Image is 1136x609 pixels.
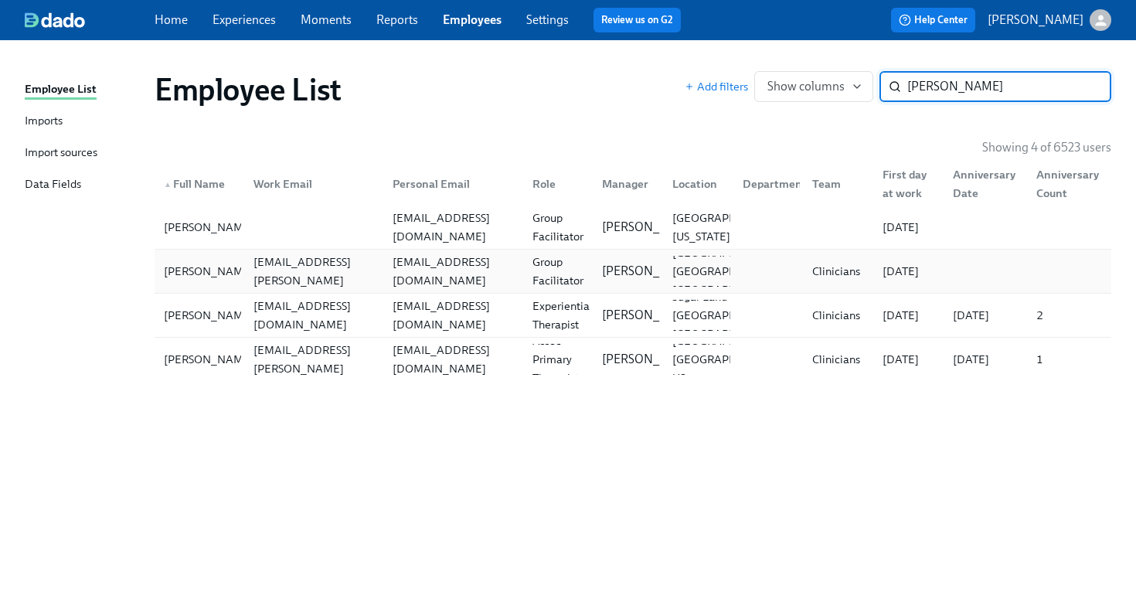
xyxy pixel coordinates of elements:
[1030,350,1108,369] div: 1
[158,218,260,236] div: [PERSON_NAME]
[25,144,97,163] div: Import sources
[685,79,748,94] button: Add filters
[155,250,1111,294] a: [PERSON_NAME][PERSON_NAME][EMAIL_ADDRESS][PERSON_NAME][DOMAIN_NAME][EMAIL_ADDRESS][DOMAIN_NAME]Gr...
[158,306,260,325] div: [PERSON_NAME]
[988,9,1111,31] button: [PERSON_NAME]
[602,307,698,324] p: [PERSON_NAME]
[876,350,940,369] div: [DATE]
[158,262,260,281] div: [PERSON_NAME]
[907,71,1111,102] input: Search by name
[1030,165,1108,202] div: Anniversary Count
[25,175,81,195] div: Data Fields
[526,253,590,290] div: Group Facilitator
[736,175,813,193] div: Department
[25,112,63,131] div: Imports
[876,165,940,202] div: First day at work
[526,297,599,334] div: Experiential Therapist
[158,175,241,193] div: Full Name
[158,168,241,199] div: ▲Full Name
[596,175,660,193] div: Manager
[526,209,590,246] div: Group Facilitator
[25,112,142,131] a: Imports
[800,168,870,199] div: Team
[767,79,860,94] span: Show columns
[386,341,520,378] div: [EMAIL_ADDRESS][DOMAIN_NAME]
[520,168,590,199] div: Role
[247,322,381,396] div: [PERSON_NAME][EMAIL_ADDRESS][PERSON_NAME][DOMAIN_NAME]
[730,168,801,199] div: Department
[526,175,590,193] div: Role
[301,12,352,27] a: Moments
[666,175,730,193] div: Location
[155,206,1111,249] div: [PERSON_NAME][EMAIL_ADDRESS][DOMAIN_NAME]Group Facilitator[PERSON_NAME][GEOGRAPHIC_DATA], [US_STA...
[891,8,975,32] button: Help Center
[155,12,188,27] a: Home
[25,12,155,28] a: dado
[443,12,502,27] a: Employees
[526,332,590,387] div: Assoc Primary Therapist
[213,12,276,27] a: Experiences
[247,234,381,308] div: [PERSON_NAME][EMAIL_ADDRESS][PERSON_NAME][DOMAIN_NAME]
[876,306,940,325] div: [DATE]
[666,243,792,299] div: [GEOGRAPHIC_DATA] [GEOGRAPHIC_DATA] [GEOGRAPHIC_DATA]
[666,332,792,387] div: [GEOGRAPHIC_DATA] [GEOGRAPHIC_DATA] US
[25,144,142,163] a: Import sources
[947,165,1025,202] div: Anniversary Date
[806,262,870,281] div: Clinicians
[155,71,342,108] h1: Employee List
[666,287,792,343] div: Sugar Land [GEOGRAPHIC_DATA] [GEOGRAPHIC_DATA]
[1030,306,1108,325] div: 2
[25,80,97,100] div: Employee List
[806,350,870,369] div: Clinicians
[158,350,260,369] div: [PERSON_NAME]
[947,350,1025,369] div: [DATE]
[25,175,142,195] a: Data Fields
[386,209,520,246] div: [EMAIL_ADDRESS][DOMAIN_NAME]
[164,181,172,189] span: ▲
[155,338,1111,381] a: [PERSON_NAME][PERSON_NAME][EMAIL_ADDRESS][PERSON_NAME][DOMAIN_NAME][EMAIL_ADDRESS][DOMAIN_NAME]As...
[25,12,85,28] img: dado
[982,139,1111,156] p: Showing 4 of 6523 users
[386,175,520,193] div: Personal Email
[870,168,940,199] div: First day at work
[666,209,795,246] div: [GEOGRAPHIC_DATA], [US_STATE]
[601,12,673,28] a: Review us on G2
[754,71,873,102] button: Show columns
[940,168,1025,199] div: Anniversary Date
[155,206,1111,250] a: [PERSON_NAME][EMAIL_ADDRESS][DOMAIN_NAME]Group Facilitator[PERSON_NAME][GEOGRAPHIC_DATA], [US_STA...
[155,294,1111,338] a: [PERSON_NAME][EMAIL_ADDRESS][DOMAIN_NAME][EMAIL_ADDRESS][DOMAIN_NAME]Experiential Therapist[PERSO...
[155,294,1111,337] div: [PERSON_NAME][EMAIL_ADDRESS][DOMAIN_NAME][EMAIL_ADDRESS][DOMAIN_NAME]Experiential Therapist[PERSO...
[876,218,940,236] div: [DATE]
[806,175,870,193] div: Team
[602,263,698,280] p: [PERSON_NAME]
[155,250,1111,293] div: [PERSON_NAME][PERSON_NAME][EMAIL_ADDRESS][PERSON_NAME][DOMAIN_NAME][EMAIL_ADDRESS][DOMAIN_NAME]Gr...
[806,306,870,325] div: Clinicians
[386,253,520,290] div: [EMAIL_ADDRESS][DOMAIN_NAME]
[594,8,681,32] button: Review us on G2
[247,175,381,193] div: Work Email
[590,168,660,199] div: Manager
[1024,168,1108,199] div: Anniversary Count
[660,168,730,199] div: Location
[899,12,968,28] span: Help Center
[247,297,381,334] div: [EMAIL_ADDRESS][DOMAIN_NAME]
[376,12,418,27] a: Reports
[947,306,1025,325] div: [DATE]
[602,219,698,236] p: [PERSON_NAME]
[25,80,142,100] a: Employee List
[526,12,569,27] a: Settings
[876,262,940,281] div: [DATE]
[386,297,520,334] div: [EMAIL_ADDRESS][DOMAIN_NAME]
[380,168,520,199] div: Personal Email
[241,168,381,199] div: Work Email
[602,351,698,368] p: [PERSON_NAME]
[988,12,1083,29] p: [PERSON_NAME]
